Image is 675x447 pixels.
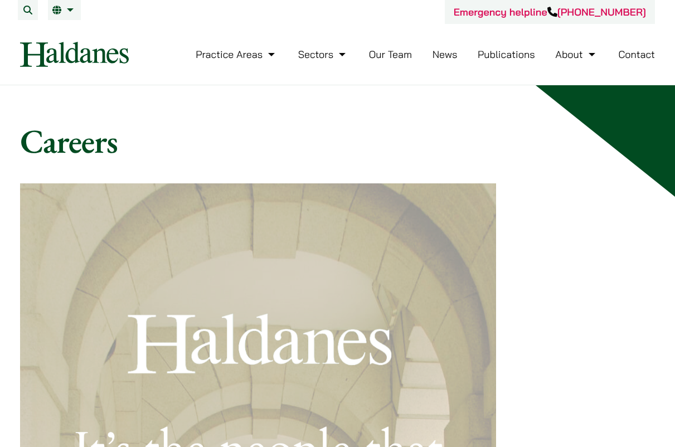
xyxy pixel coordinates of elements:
a: Sectors [298,48,348,61]
a: News [433,48,458,61]
a: About [555,48,598,61]
h1: Careers [20,121,655,161]
a: Contact [618,48,655,61]
a: Practice Areas [196,48,278,61]
a: EN [52,6,76,14]
a: Emergency helpline[PHONE_NUMBER] [454,6,646,18]
a: Our Team [369,48,412,61]
a: Publications [478,48,535,61]
img: Logo of Haldanes [20,42,129,67]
